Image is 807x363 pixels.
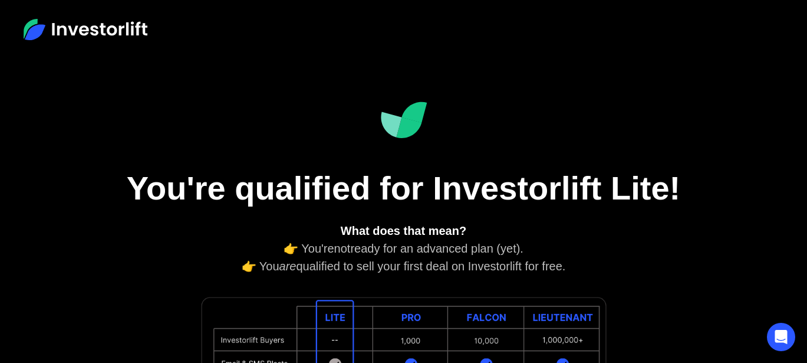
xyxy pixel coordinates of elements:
[380,102,427,139] img: Investorlift Dashboard
[109,168,699,208] h1: You're qualified for Investorlift Lite!
[279,260,297,273] em: are
[767,323,795,351] div: Open Intercom Messenger
[341,224,466,237] strong: What does that mean?
[334,242,351,255] em: not
[150,222,657,275] div: 👉 You're ready for an advanced plan (yet). 👉 You qualified to sell your first deal on Investorlif...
